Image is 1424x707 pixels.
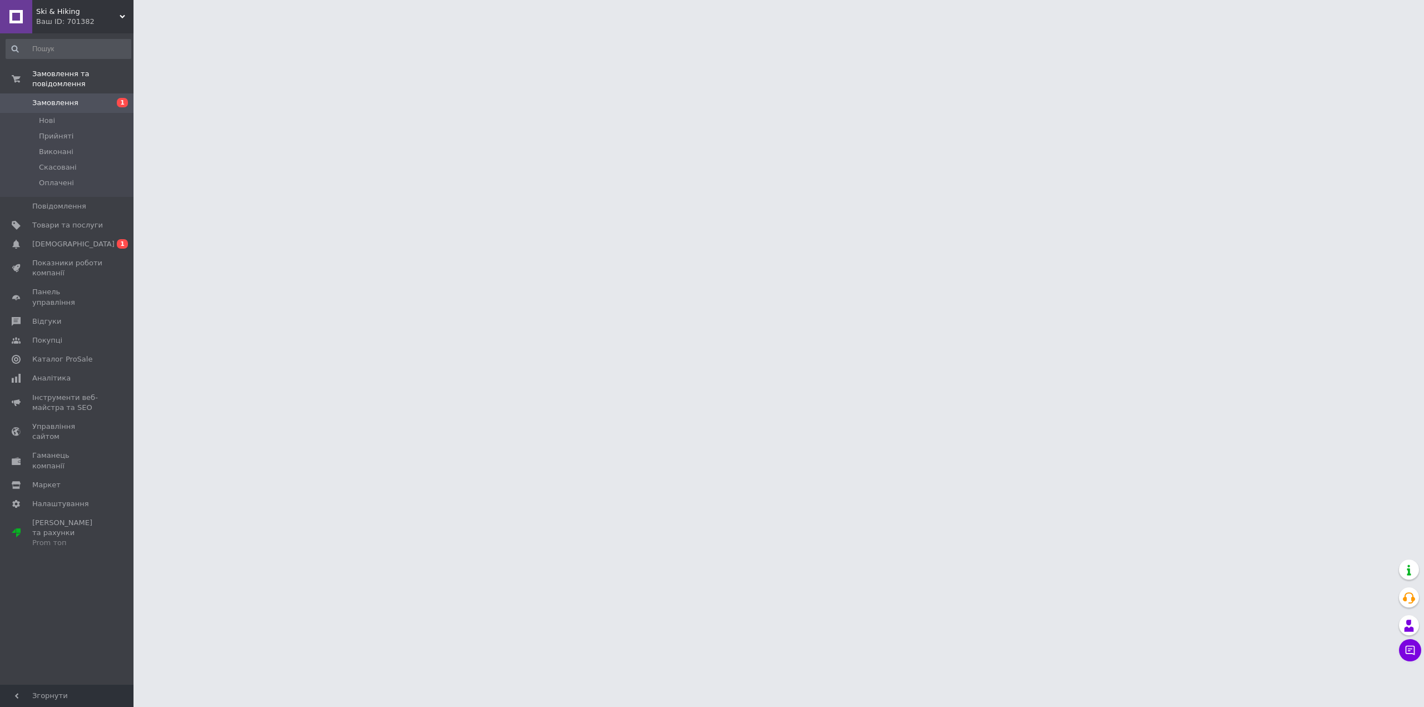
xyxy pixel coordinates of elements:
[32,335,62,345] span: Покупці
[32,393,103,413] span: Інструменти веб-майстра та SEO
[39,116,55,126] span: Нові
[32,287,103,307] span: Панель управління
[39,147,73,157] span: Виконані
[32,499,89,509] span: Налаштування
[32,258,103,278] span: Показники роботи компанії
[39,131,73,141] span: Прийняті
[32,373,71,383] span: Аналітика
[32,69,133,89] span: Замовлення та повідомлення
[32,98,78,108] span: Замовлення
[32,451,103,471] span: Гаманець компанії
[32,480,61,490] span: Маркет
[36,17,133,27] div: Ваш ID: 701382
[6,39,131,59] input: Пошук
[32,201,86,211] span: Повідомлення
[117,98,128,107] span: 1
[39,162,77,172] span: Скасовані
[32,317,61,327] span: Відгуки
[117,239,128,249] span: 1
[1399,639,1421,661] button: Чат з покупцем
[32,422,103,442] span: Управління сайтом
[32,220,103,230] span: Товари та послуги
[32,518,103,548] span: [PERSON_NAME] та рахунки
[32,538,103,548] div: Prom топ
[39,178,74,188] span: Оплачені
[32,354,92,364] span: Каталог ProSale
[32,239,115,249] span: [DEMOGRAPHIC_DATA]
[36,7,120,17] span: Ski & Hiking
